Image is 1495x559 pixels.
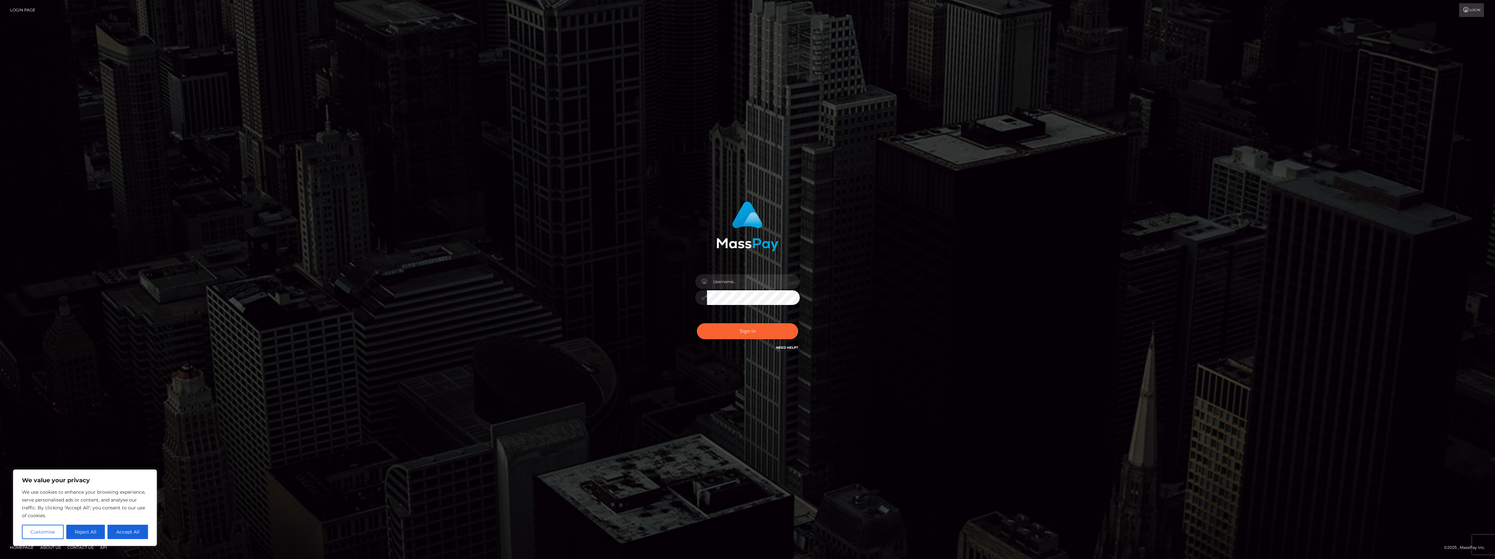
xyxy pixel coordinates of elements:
a: Contact Us [65,542,96,552]
div: © 2025 , MassPay Inc. [1444,544,1490,551]
p: We use cookies to enhance your browsing experience, serve personalised ads or content, and analys... [22,488,148,519]
a: Login [1459,3,1484,17]
p: We value your privacy [22,476,148,484]
div: We value your privacy [13,470,157,546]
a: About Us [38,542,63,552]
a: API [97,542,110,552]
input: Username... [707,274,800,289]
button: Accept All [107,525,148,539]
button: Customise [22,525,64,539]
img: MassPay Login [716,201,779,251]
button: Sign in [697,323,798,339]
a: Homepage [7,542,36,552]
a: Need Help? [776,345,798,350]
button: Reject All [66,525,105,539]
a: Login Page [10,3,35,17]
